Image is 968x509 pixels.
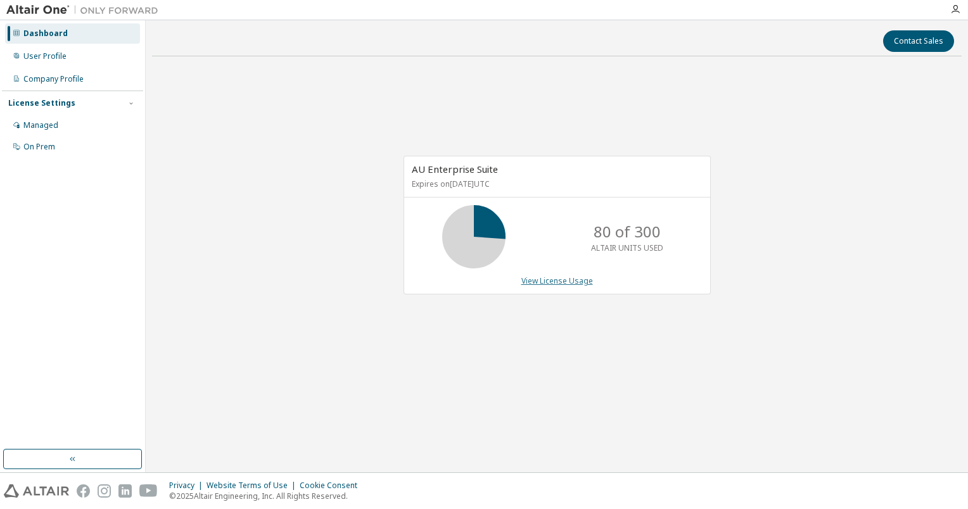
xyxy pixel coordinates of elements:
[594,221,661,242] p: 80 of 300
[23,28,68,39] div: Dashboard
[300,481,365,491] div: Cookie Consent
[412,163,498,175] span: AU Enterprise Suite
[23,120,58,130] div: Managed
[521,275,593,286] a: View License Usage
[169,481,207,491] div: Privacy
[4,484,69,498] img: altair_logo.svg
[8,98,75,108] div: License Settings
[23,74,84,84] div: Company Profile
[6,4,165,16] img: Altair One
[169,491,365,501] p: © 2025 Altair Engineering, Inc. All Rights Reserved.
[412,179,699,189] p: Expires on [DATE] UTC
[207,481,300,491] div: Website Terms of Use
[591,242,663,253] p: ALTAIR UNITS USED
[98,484,111,498] img: instagram.svg
[23,142,55,152] div: On Prem
[77,484,90,498] img: facebook.svg
[118,484,132,498] img: linkedin.svg
[883,30,954,52] button: Contact Sales
[139,484,158,498] img: youtube.svg
[23,51,67,61] div: User Profile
